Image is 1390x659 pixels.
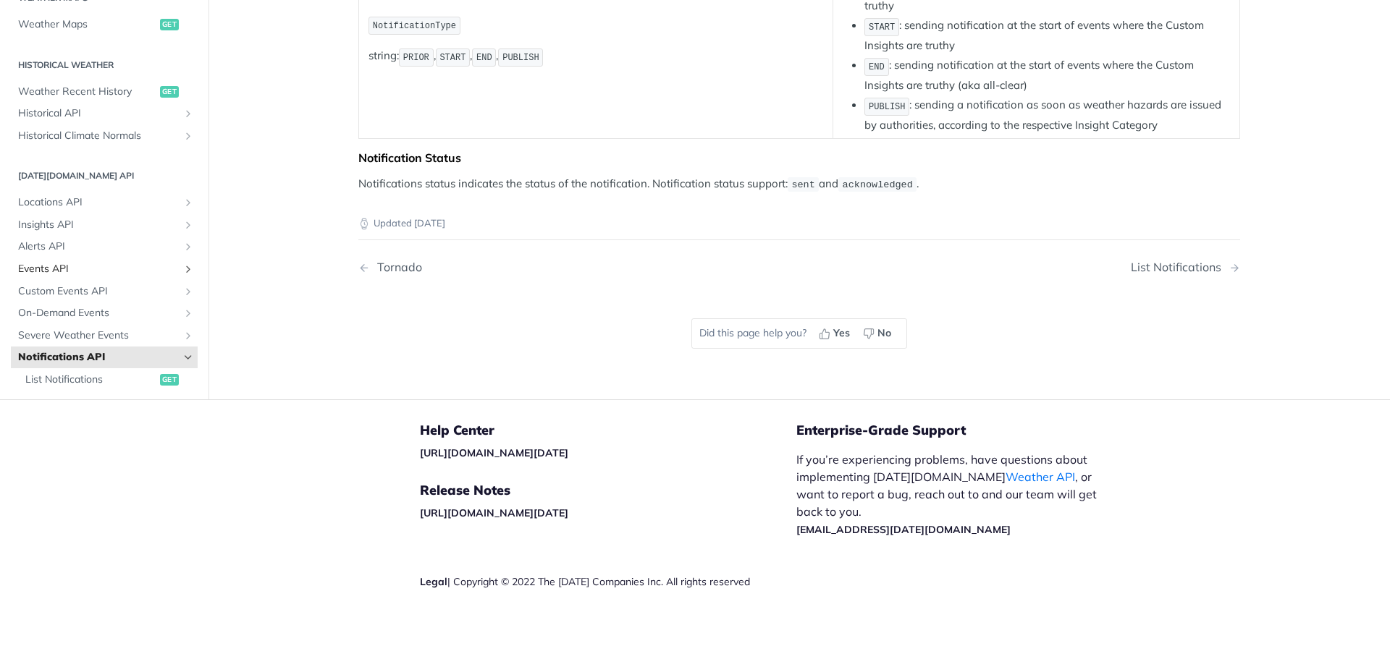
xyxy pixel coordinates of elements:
[877,326,891,341] span: No
[18,262,179,276] span: Events API
[358,150,1240,165] div: Notification Status
[403,53,429,63] span: PRIOR
[1006,469,1075,484] a: Weather API
[160,19,179,30] span: get
[182,352,194,363] button: Hide subpages for Notifications API
[182,263,194,275] button: Show subpages for Events API
[370,260,422,274] div: Tornado
[420,482,796,499] h5: Release Notes
[833,326,850,341] span: Yes
[11,169,198,182] h2: [DATE][DOMAIN_NAME] API
[18,306,179,320] span: On-Demand Events
[373,21,456,31] span: NotificationType
[25,373,156,387] span: List Notifications
[182,329,194,341] button: Show subpages for Severe Weather Events
[18,239,179,254] span: Alerts API
[1131,260,1240,274] a: Next Page: List Notifications
[182,307,194,319] button: Show subpages for On-Demand Events
[11,80,198,102] a: Weather Recent Historyget
[182,285,194,297] button: Show subpages for Custom Events API
[368,47,823,68] p: string: , , ,
[791,179,814,190] span: sent
[858,323,899,344] button: No
[11,124,198,146] a: Historical Climate NormalsShow subpages for Historical Climate Normals
[864,96,1230,133] li: : sending a notification as soon as weather hazards are issued by authorities, according to the r...
[18,106,179,121] span: Historical API
[502,53,539,63] span: PUBLISH
[18,84,156,98] span: Weather Recent History
[11,280,198,302] a: Custom Events APIShow subpages for Custom Events API
[182,108,194,119] button: Show subpages for Historical API
[358,176,1240,192] p: Notifications status indicates the status of the notification. Notification status support: and .
[358,216,1240,231] p: Updated [DATE]
[18,369,198,391] a: List Notificationsget
[182,241,194,252] button: Show subpages for Alerts API
[796,523,1011,536] a: [EMAIL_ADDRESS][DATE][DOMAIN_NAME]
[869,22,895,33] span: START
[11,236,198,258] a: Alerts APIShow subpages for Alerts API
[18,128,179,143] span: Historical Climate Normals
[420,506,568,519] a: [URL][DOMAIN_NAME][DATE]
[476,53,492,63] span: END
[18,284,179,298] span: Custom Events API
[18,17,156,32] span: Weather Maps
[182,129,194,141] button: Show subpages for Historical Climate Normals
[11,14,198,35] a: Weather Mapsget
[420,422,796,439] h5: Help Center
[11,346,198,368] a: Notifications APIHide subpages for Notifications API
[864,56,1230,93] li: : sending notification at the start of events where the Custom Insights are truthy (aka all-clear)
[1131,260,1229,274] div: List Notifications
[18,195,179,210] span: Locations API
[439,53,466,63] span: START
[843,179,913,190] span: acknowledged
[18,328,179,342] span: Severe Weather Events
[796,451,1112,537] p: If you’re experiencing problems, have questions about implementing [DATE][DOMAIN_NAME] , or want ...
[691,318,907,349] div: Did this page help you?
[420,574,796,589] div: | Copyright © 2022 The [DATE] Companies Inc. All rights reserved
[11,213,198,235] a: Insights APIShow subpages for Insights API
[11,58,198,71] h2: Historical Weather
[160,374,179,386] span: get
[11,192,198,213] a: Locations APIShow subpages for Locations API
[814,323,858,344] button: Yes
[796,422,1135,439] h5: Enterprise-Grade Support
[182,197,194,208] button: Show subpages for Locations API
[11,103,198,124] a: Historical APIShow subpages for Historical API
[420,575,447,588] a: Legal
[358,260,736,274] a: Previous Page: Tornado
[869,102,905,112] span: PUBLISH
[358,246,1240,289] nav: Pagination Controls
[182,218,194,230] button: Show subpages for Insights API
[864,17,1230,54] li: : sending notification at the start of events where the Custom Insights are truthy
[869,62,885,72] span: END
[420,446,568,459] a: [URL][DOMAIN_NAME][DATE]
[11,324,198,346] a: Severe Weather EventsShow subpages for Severe Weather Events
[18,217,179,231] span: Insights API
[18,350,179,365] span: Notifications API
[160,85,179,97] span: get
[11,302,198,324] a: On-Demand EventsShow subpages for On-Demand Events
[11,258,198,280] a: Events APIShow subpages for Events API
